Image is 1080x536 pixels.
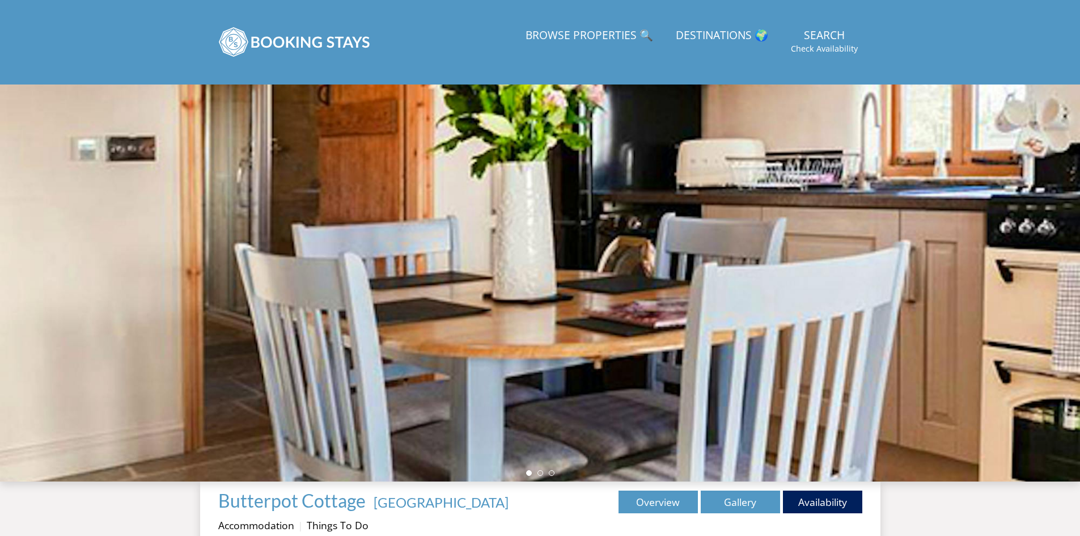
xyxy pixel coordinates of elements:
[521,23,658,49] a: Browse Properties 🔍
[218,489,369,512] a: Butterpot Cottage
[619,491,698,513] a: Overview
[783,491,862,513] a: Availability
[307,518,369,532] a: Things To Do
[218,14,371,70] img: BookingStays
[218,518,294,532] a: Accommodation
[218,489,366,512] span: Butterpot Cottage
[791,43,858,54] small: Check Availability
[701,491,780,513] a: Gallery
[671,23,773,49] a: Destinations 🌍
[369,494,509,510] span: -
[786,23,862,60] a: SearchCheck Availability
[374,494,509,510] a: [GEOGRAPHIC_DATA]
